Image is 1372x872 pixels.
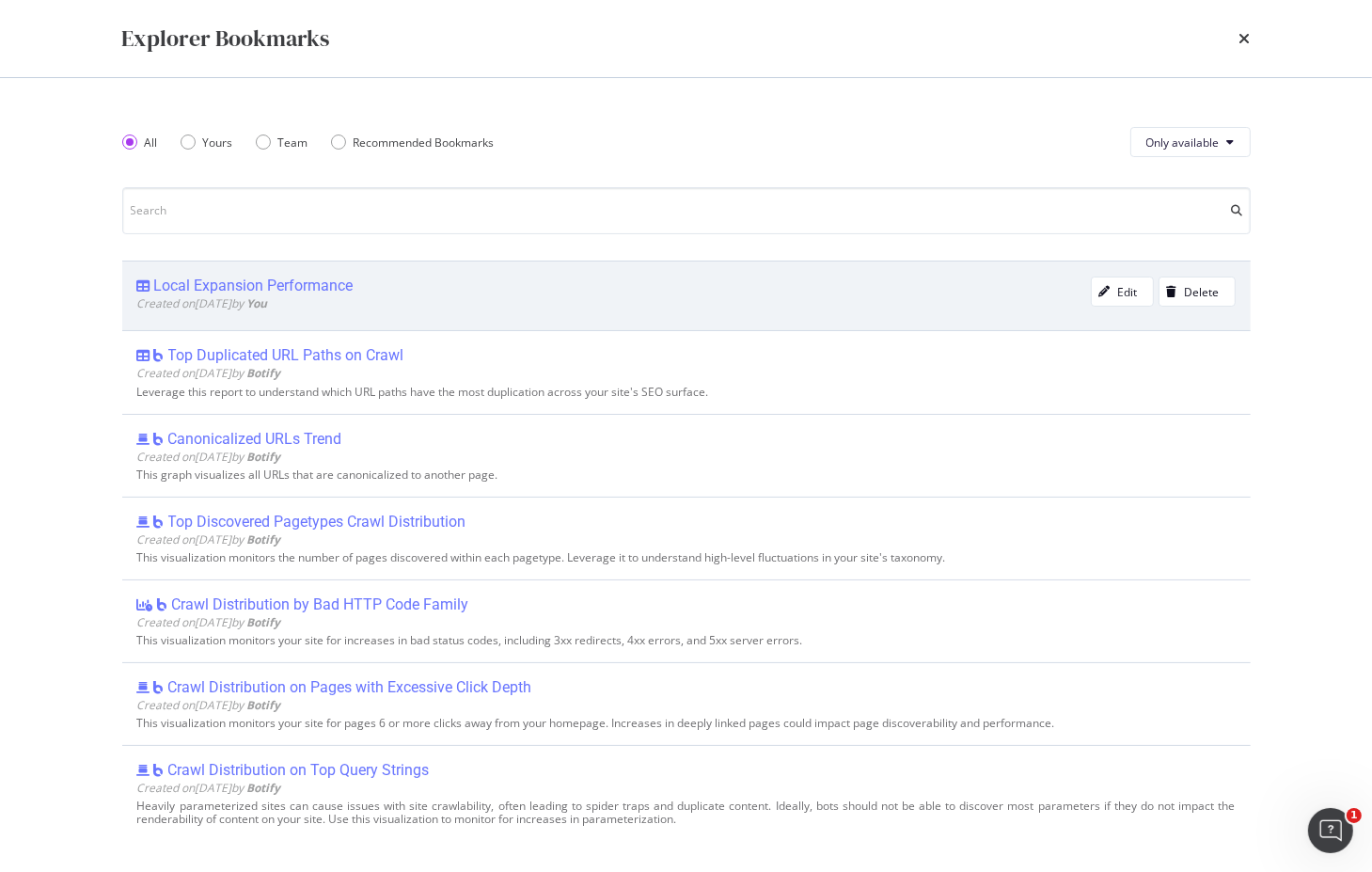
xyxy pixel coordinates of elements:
div: All [122,135,158,151]
div: Top Discovered Pagetypes Crawl Distribution [168,513,466,531]
span: Created on [DATE] by [137,614,281,630]
div: Crawl Distribution on Top Query Strings [168,761,430,780]
span: Created on [DATE] by [137,531,281,547]
span: Created on [DATE] by [137,295,268,311]
input: Search [122,187,1251,234]
div: Recommended Bookmarks [354,135,495,151]
div: Local Expansion Performance [154,277,354,295]
span: 1 [1347,808,1362,823]
div: Recommended Bookmarks [331,135,495,151]
div: Team [256,135,308,151]
b: You [247,295,268,311]
b: Botify [247,449,281,465]
div: Team [278,135,308,151]
iframe: Intercom live chat [1308,808,1353,853]
div: Heavily parameterized sites can cause issues with site crawlability, often leading to spider trap... [137,800,1236,826]
div: This graph visualizes all URLs that are canonicalized to another page. [137,468,1236,482]
div: This visualization monitors the number of pages discovered within each pagetype. Leverage it to u... [137,551,1236,564]
span: Created on [DATE] by [137,780,281,796]
div: This visualization monitors your site for pages 6 or more clicks away from your homepage. Increas... [137,717,1236,730]
b: Botify [247,614,281,630]
b: Botify [247,780,281,796]
div: All [145,135,158,151]
div: Crawl Distribution on Pages with Excessive Click Depth [168,678,532,697]
div: Yours [181,135,233,151]
div: Leverage this report to understand which URL paths have the most duplication across your site's S... [137,386,1236,399]
div: Delete [1185,284,1220,300]
button: Edit [1091,277,1154,307]
div: This visualization monitors your site for increases in bad status codes, including 3xx redirects,... [137,634,1236,647]
span: Created on [DATE] by [137,449,281,465]
div: times [1239,23,1251,55]
div: Crawl Distribution by Bad HTTP Code Family [172,595,469,614]
div: Yours [203,135,233,151]
button: Delete [1159,277,1236,307]
span: Created on [DATE] by [137,697,281,713]
b: Botify [247,697,281,713]
span: Created on [DATE] by [137,365,281,381]
div: Explorer Bookmarks [122,23,330,55]
div: Edit [1118,284,1138,300]
span: Only available [1146,135,1220,151]
div: Top Duplicated URL Paths on Crawl [168,346,404,365]
div: Canonicalized URLs Trend [168,430,342,449]
b: Botify [247,531,281,547]
button: Only available [1130,127,1251,157]
b: Botify [247,365,281,381]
